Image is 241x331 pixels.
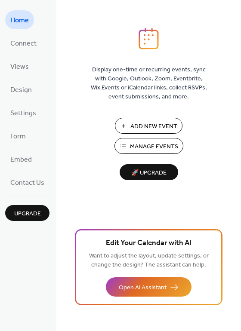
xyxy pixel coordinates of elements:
span: Embed [10,153,32,167]
a: Design [5,80,37,99]
span: Views [10,60,29,74]
span: Design [10,83,32,97]
span: 🚀 Upgrade [125,167,173,179]
button: Manage Events [114,138,183,154]
a: Embed [5,150,37,169]
a: Form [5,126,31,145]
span: Display one-time or recurring events, sync with Google, Outlook, Zoom, Eventbrite, Wix Events or ... [91,65,207,101]
a: Settings [5,103,41,122]
button: 🚀 Upgrade [120,164,178,180]
img: logo_icon.svg [139,28,158,49]
span: Settings [10,107,36,120]
a: Views [5,57,34,76]
a: Home [5,10,34,29]
span: Upgrade [14,209,41,218]
span: Connect [10,37,37,51]
span: Manage Events [130,142,178,151]
span: Open AI Assistant [119,283,167,292]
span: Add New Event [130,122,177,131]
span: Want to adjust the layout, update settings, or change the design? The assistant can help. [89,250,209,271]
span: Contact Us [10,176,44,190]
button: Add New Event [115,118,182,134]
span: Home [10,14,29,28]
button: Upgrade [5,205,49,221]
span: Edit Your Calendar with AI [106,237,192,249]
a: Contact Us [5,173,49,192]
a: Connect [5,34,42,52]
span: Form [10,130,26,144]
button: Open AI Assistant [106,277,192,297]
